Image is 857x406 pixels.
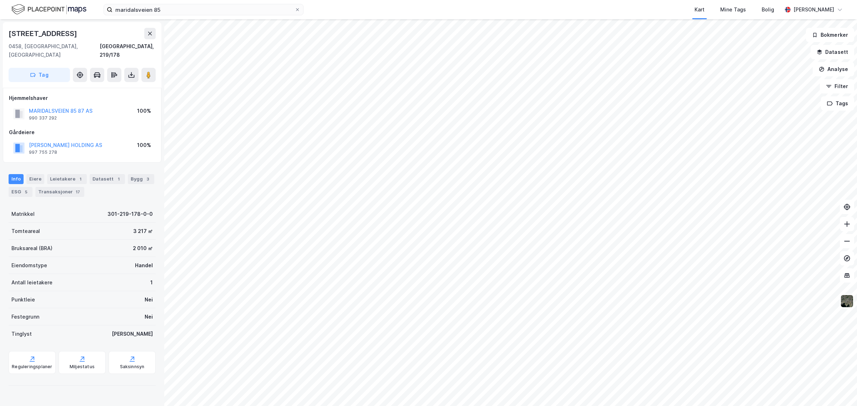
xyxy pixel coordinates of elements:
div: 1 [77,176,84,183]
div: Mine Tags [720,5,746,14]
img: 9k= [840,294,854,308]
div: Punktleie [11,295,35,304]
div: Bruksareal (BRA) [11,244,52,253]
button: Tag [9,68,70,82]
div: Hjemmelshaver [9,94,155,102]
div: Bolig [762,5,774,14]
div: 17 [74,188,81,196]
div: 1 [150,278,153,287]
div: Antall leietakere [11,278,52,287]
button: Analyse [813,62,854,76]
button: Datasett [811,45,854,59]
div: Leietakere [47,174,87,184]
div: Tomteareal [11,227,40,235]
div: Miljøstatus [70,364,95,370]
div: 990 337 292 [29,115,57,121]
div: Eiendomstype [11,261,47,270]
div: Reguleringsplaner [12,364,52,370]
div: [PERSON_NAME] [112,330,153,338]
div: 100% [137,107,151,115]
div: Kontrollprogram for chat [821,372,857,406]
div: [PERSON_NAME] [793,5,834,14]
img: logo.f888ab2527a4732fd821a326f86c7f29.svg [11,3,86,16]
div: 3 217 ㎡ [133,227,153,235]
button: Bokmerker [806,28,854,42]
div: Saksinnsyn [120,364,145,370]
div: Nei [145,313,153,321]
div: [GEOGRAPHIC_DATA], 219/178 [100,42,156,59]
iframe: Chat Widget [821,372,857,406]
input: Søk på adresse, matrikkel, gårdeiere, leietakere eller personer [112,4,295,15]
div: 2 010 ㎡ [133,244,153,253]
div: Handel [135,261,153,270]
div: Nei [145,295,153,304]
div: Datasett [90,174,125,184]
div: 0458, [GEOGRAPHIC_DATA], [GEOGRAPHIC_DATA] [9,42,100,59]
div: Gårdeiere [9,128,155,137]
div: 301-219-178-0-0 [107,210,153,218]
div: 100% [137,141,151,149]
div: Eiere [26,174,44,184]
button: Tags [821,96,854,111]
div: [STREET_ADDRESS] [9,28,79,39]
button: Filter [820,79,854,93]
div: Festegrunn [11,313,39,321]
div: Transaksjoner [35,187,84,197]
div: 1 [115,176,122,183]
div: ESG [9,187,32,197]
div: 997 755 278 [29,149,57,155]
div: Info [9,174,24,184]
div: Tinglyst [11,330,32,338]
div: Kart [695,5,705,14]
div: 3 [144,176,151,183]
div: Bygg [128,174,154,184]
div: 5 [22,188,30,196]
div: Matrikkel [11,210,35,218]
